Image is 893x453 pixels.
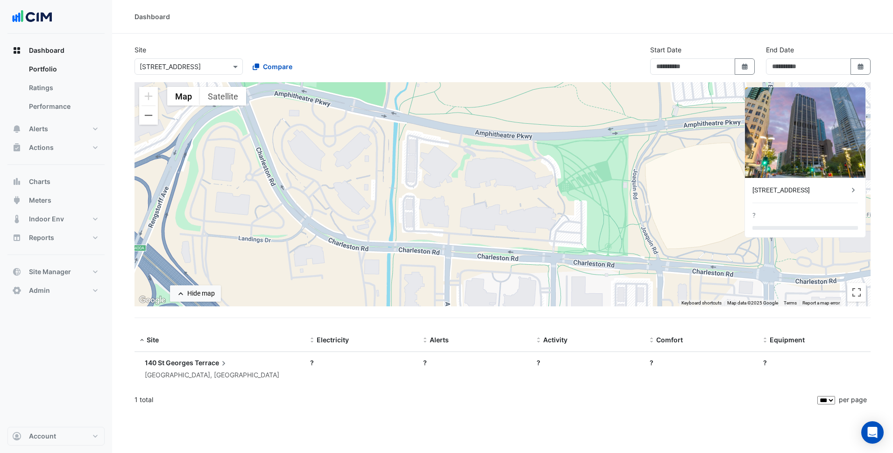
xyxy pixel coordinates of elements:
[29,124,48,134] span: Alerts
[12,46,21,55] app-icon: Dashboard
[29,214,64,224] span: Indoor Env
[763,358,865,368] div: ?
[839,396,867,403] span: per page
[7,210,105,228] button: Indoor Env
[12,196,21,205] app-icon: Meters
[537,358,638,368] div: ?
[7,281,105,300] button: Admin
[12,177,21,186] app-icon: Charts
[187,289,215,298] div: Hide map
[543,336,567,344] span: Activity
[12,267,21,276] app-icon: Site Manager
[29,177,50,186] span: Charts
[12,143,21,152] app-icon: Actions
[752,185,849,195] div: [STREET_ADDRESS]
[12,233,21,242] app-icon: Reports
[11,7,53,26] img: Company Logo
[263,62,292,71] span: Compare
[21,97,105,116] a: Performance
[135,45,146,55] label: Site
[29,233,54,242] span: Reports
[310,358,412,368] div: ?
[21,78,105,97] a: Ratings
[7,191,105,210] button: Meters
[247,58,298,75] button: Compare
[12,124,21,134] app-icon: Alerts
[200,87,246,106] button: Show satellite imagery
[650,45,681,55] label: Start Date
[147,336,159,344] span: Site
[656,336,683,344] span: Comfort
[741,63,749,71] fa-icon: Select Date
[430,336,449,344] span: Alerts
[145,370,279,381] div: [GEOGRAPHIC_DATA], [GEOGRAPHIC_DATA]
[650,358,751,368] div: ?
[7,172,105,191] button: Charts
[12,214,21,224] app-icon: Indoor Env
[139,106,158,125] button: Zoom out
[857,63,865,71] fa-icon: Select Date
[7,228,105,247] button: Reports
[29,196,51,205] span: Meters
[752,211,756,220] div: ?
[135,12,170,21] div: Dashboard
[137,294,168,306] a: Open this area in Google Maps (opens a new window)
[12,286,21,295] app-icon: Admin
[29,267,71,276] span: Site Manager
[7,120,105,138] button: Alerts
[727,300,778,305] span: Map data ©2025 Google
[167,87,200,106] button: Show street map
[7,262,105,281] button: Site Manager
[29,143,54,152] span: Actions
[7,41,105,60] button: Dashboard
[145,359,193,367] span: 140 St Georges
[139,87,158,106] button: Zoom in
[766,45,794,55] label: End Date
[861,421,884,444] div: Open Intercom Messenger
[170,285,221,302] button: Hide map
[681,300,722,306] button: Keyboard shortcuts
[29,286,50,295] span: Admin
[21,60,105,78] a: Portfolio
[317,336,349,344] span: Electricity
[135,388,815,411] div: 1 total
[847,283,866,302] button: Toggle fullscreen view
[29,46,64,55] span: Dashboard
[7,60,105,120] div: Dashboard
[29,432,56,441] span: Account
[802,300,840,305] a: Report a map error
[770,336,805,344] span: Equipment
[745,87,865,178] img: 140 St Georges Terrace
[7,427,105,446] button: Account
[137,294,168,306] img: Google
[784,300,797,305] a: Terms (opens in new tab)
[195,358,228,368] span: Terrace
[423,358,525,368] div: ?
[7,138,105,157] button: Actions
